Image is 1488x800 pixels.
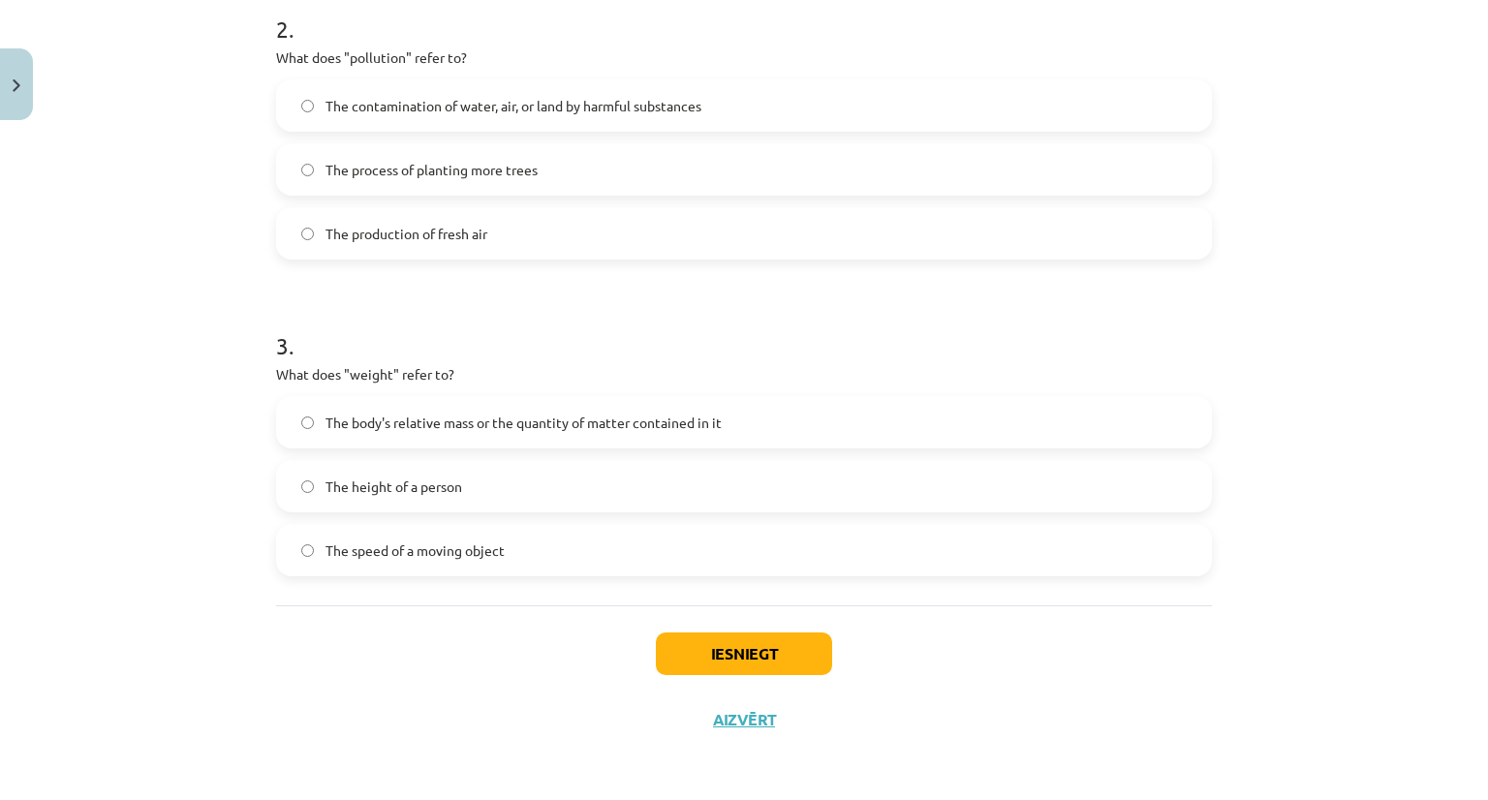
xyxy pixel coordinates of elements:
[325,224,487,244] span: The production of fresh air
[325,96,701,116] span: The contamination of water, air, or land by harmful substances
[301,480,314,493] input: The height of a person
[325,413,722,433] span: The body's relative mass or the quantity of matter contained in it
[301,544,314,557] input: The speed of a moving object
[301,164,314,176] input: The process of planting more trees
[276,47,1212,68] p: What does "pollution" refer to?
[301,416,314,429] input: The body's relative mass or the quantity of matter contained in it
[707,710,781,729] button: Aizvērt
[325,160,538,180] span: The process of planting more trees
[276,364,1212,385] p: What does "weight" refer to?
[656,632,832,675] button: Iesniegt
[325,540,505,561] span: The speed of a moving object
[276,298,1212,358] h1: 3 .
[301,100,314,112] input: The contamination of water, air, or land by harmful substances
[325,477,462,497] span: The height of a person
[301,228,314,240] input: The production of fresh air
[13,79,20,92] img: icon-close-lesson-0947bae3869378f0d4975bcd49f059093ad1ed9edebbc8119c70593378902aed.svg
